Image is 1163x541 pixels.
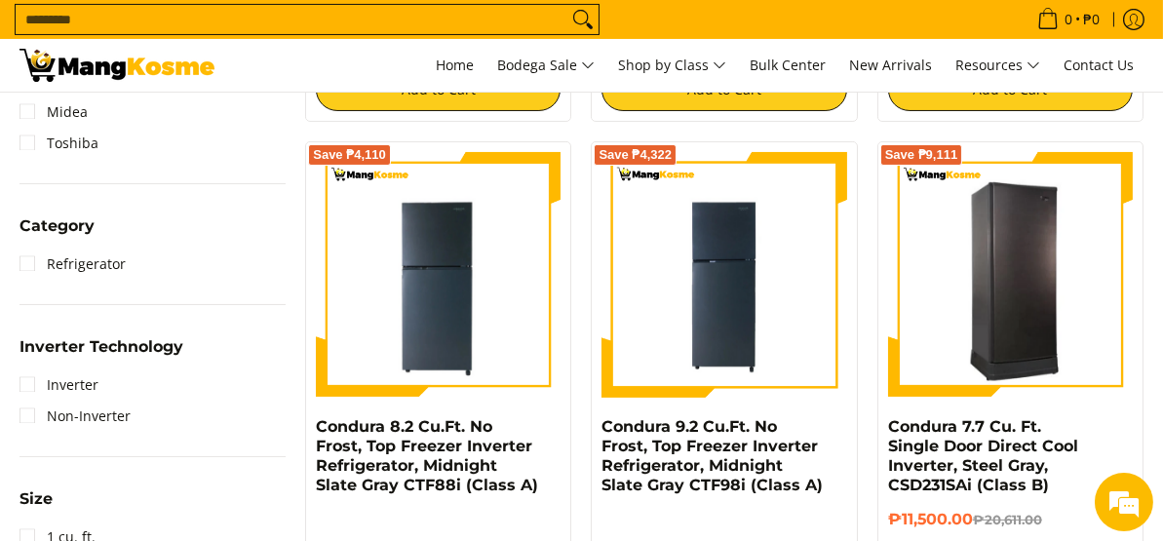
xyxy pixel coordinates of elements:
[316,152,561,397] img: Condura 8.2 Cu.Ft. No Frost, Top Freezer Inverter Refrigerator, Midnight Slate Gray CTF88i (Class A)
[955,54,1040,78] span: Resources
[1080,13,1103,26] span: ₱0
[1062,13,1075,26] span: 0
[608,39,736,92] a: Shop by Class
[19,401,131,432] a: Non-Inverter
[19,339,183,355] span: Inverter Technology
[19,218,95,234] span: Category
[19,49,214,82] img: Bodega Sale Refrigerator l Mang Kosme: Home Appliances Warehouse Sale
[740,39,835,92] a: Bulk Center
[19,491,53,522] summary: Open
[19,369,98,401] a: Inverter
[1054,39,1144,92] a: Contact Us
[888,155,1133,394] img: Condura 7.7 Cu. Ft. Single Door Direct Cool Inverter, Steel Gray, CSD231SAi (Class B) - 0
[436,56,474,74] span: Home
[316,417,538,494] a: Condura 8.2 Cu.Ft. No Frost, Top Freezer Inverter Refrigerator, Midnight Slate Gray CTF88i (Class A)
[19,128,98,159] a: Toshiba
[497,54,595,78] span: Bodega Sale
[888,417,1078,494] a: Condura 7.7 Cu. Ft. Single Door Direct Cool Inverter, Steel Gray, CSD231SAi (Class B)
[601,152,846,397] img: Condura 9.2 Cu.Ft. No Frost, Top Freezer Inverter Refrigerator, Midnight Slate Gray CTF98i (Class A)
[885,149,958,161] span: Save ₱9,111
[234,39,1144,92] nav: Main Menu
[601,417,823,494] a: Condura 9.2 Cu.Ft. No Frost, Top Freezer Inverter Refrigerator, Midnight Slate Gray CTF98i (Class A)
[849,56,932,74] span: New Arrivals
[19,218,95,249] summary: Open
[19,491,53,507] span: Size
[1064,56,1134,74] span: Contact Us
[599,149,672,161] span: Save ₱4,322
[618,54,726,78] span: Shop by Class
[567,5,599,34] button: Search
[973,512,1042,527] del: ₱20,611.00
[750,56,826,74] span: Bulk Center
[487,39,604,92] a: Bodega Sale
[888,510,1133,530] h6: ₱11,500.00
[946,39,1050,92] a: Resources
[19,339,183,369] summary: Open
[426,39,484,92] a: Home
[19,249,126,280] a: Refrigerator
[839,39,942,92] a: New Arrivals
[19,97,88,128] a: Midea
[313,149,386,161] span: Save ₱4,110
[1031,9,1105,30] span: •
